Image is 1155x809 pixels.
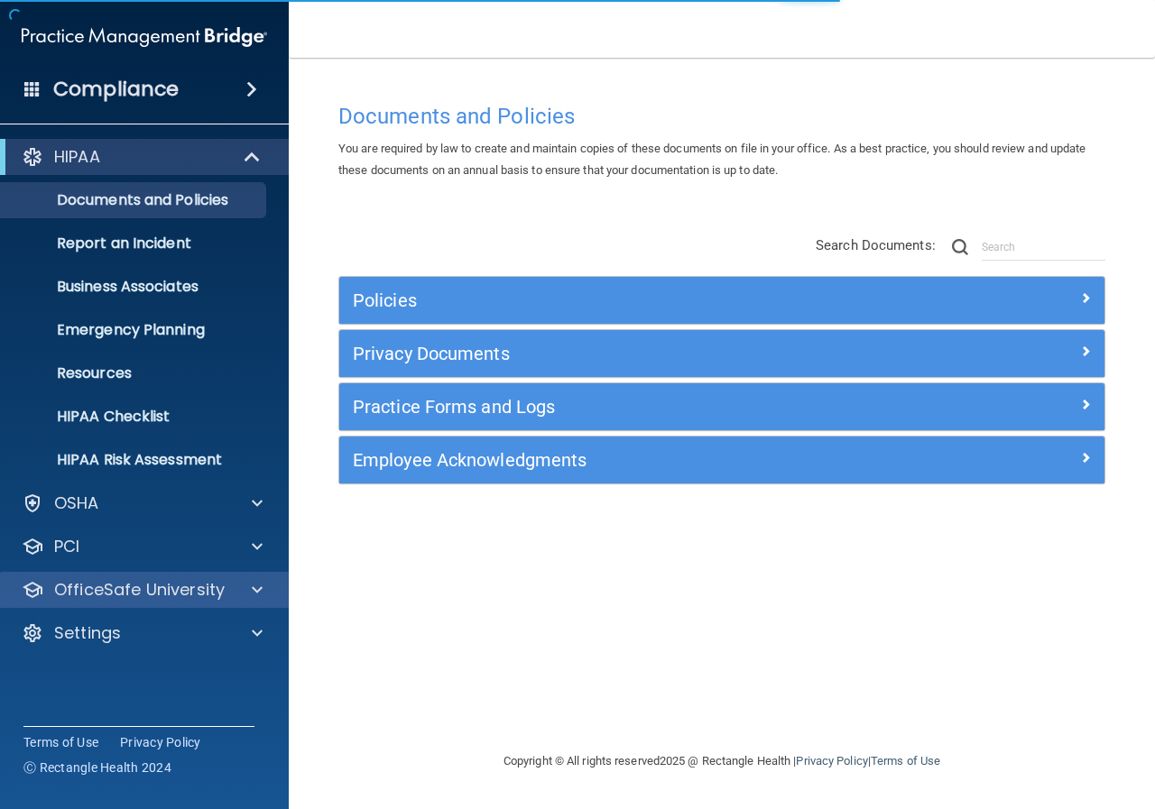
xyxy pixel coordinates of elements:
[54,536,79,557] p: PCI
[22,492,263,514] a: OSHA
[12,364,258,382] p: Resources
[54,579,225,601] p: OfficeSafe University
[393,732,1051,790] div: Copyright © All rights reserved 2025 @ Rectangle Health | |
[353,397,900,417] h5: Practice Forms and Logs
[54,622,121,644] p: Settings
[12,408,258,426] p: HIPAA Checklist
[12,234,258,253] p: Report an Incident
[353,446,1091,474] a: Employee Acknowledgments
[353,344,900,363] h5: Privacy Documents
[353,392,1091,421] a: Practice Forms and Logs
[22,579,263,601] a: OfficeSafe University
[22,622,263,644] a: Settings
[952,239,968,255] img: ic-search.3b580494.png
[54,492,99,514] p: OSHA
[22,146,262,168] a: HIPAA
[54,146,100,168] p: HIPAA
[120,733,201,751] a: Privacy Policy
[353,290,900,310] h5: Policies
[12,191,258,209] p: Documents and Policies
[12,321,258,339] p: Emergency Planning
[53,77,179,102] h4: Compliance
[23,758,171,777] span: Ⓒ Rectangle Health 2024
[796,754,867,768] a: Privacy Policy
[12,278,258,296] p: Business Associates
[12,451,258,469] p: HIPAA Risk Assessment
[338,105,1105,128] h4: Documents and Policies
[22,536,263,557] a: PCI
[22,19,267,55] img: PMB logo
[982,234,1105,261] input: Search
[816,237,936,253] span: Search Documents:
[353,339,1091,368] a: Privacy Documents
[338,142,1086,177] span: You are required by law to create and maintain copies of these documents on file in your office. ...
[353,450,900,470] h5: Employee Acknowledgments
[353,286,1091,315] a: Policies
[23,733,98,751] a: Terms of Use
[871,754,940,768] a: Terms of Use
